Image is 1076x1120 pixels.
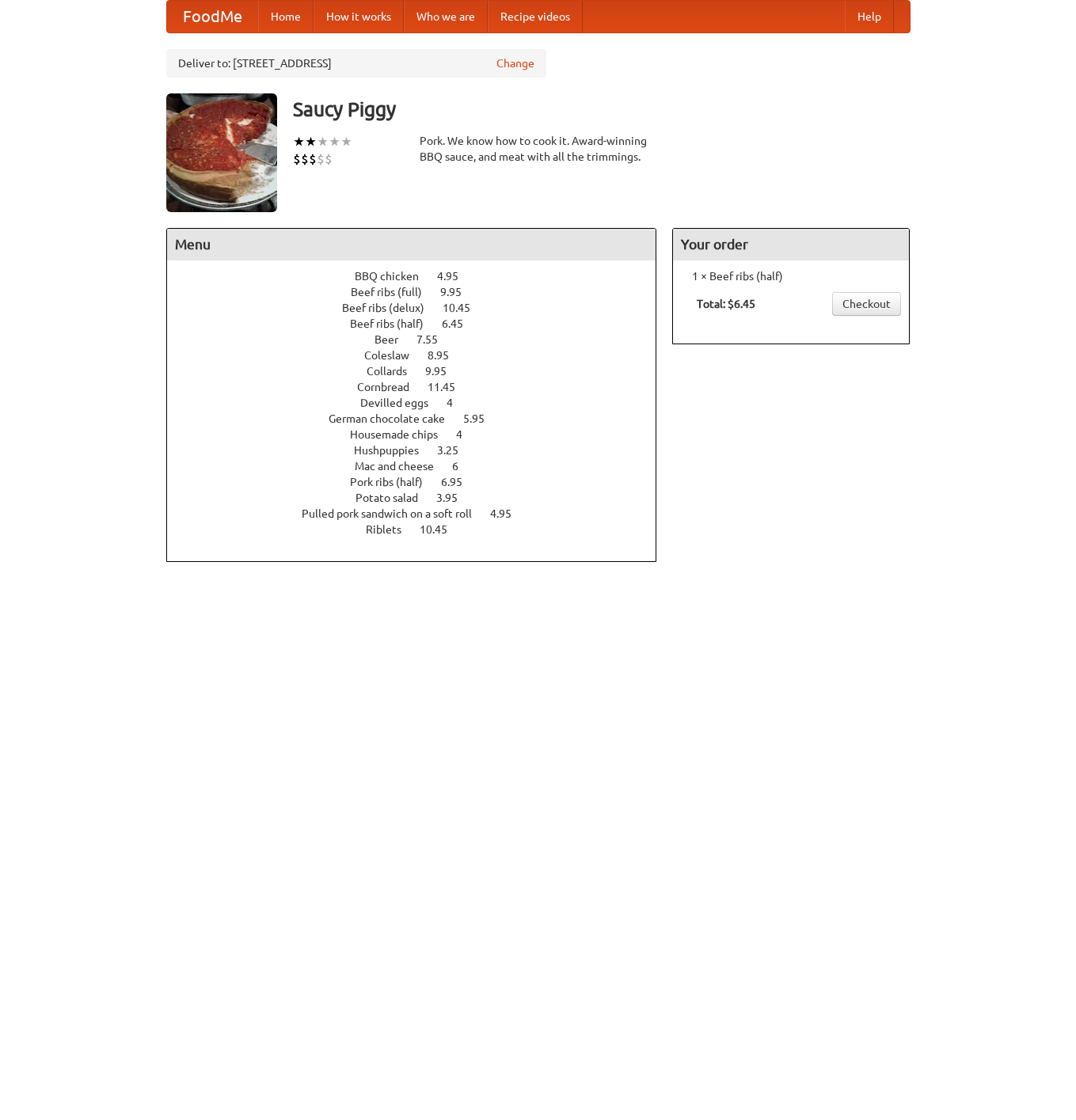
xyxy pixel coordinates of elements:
[350,317,492,330] a: Beef ribs (half) 6.45
[360,397,444,409] span: Devilled eggs
[845,1,894,32] a: Help
[367,365,476,378] a: Collards 9.95
[673,229,909,260] h4: Your order
[420,133,657,165] div: Pork. We know how to cook it. Award-winning BBQ sauce, and meat with all the trimmings.
[420,523,463,536] span: 10.45
[293,93,911,125] h3: Saucy Piggy
[367,365,423,378] span: Collards
[447,397,469,409] span: 4
[440,286,477,298] span: 9.95
[452,460,474,473] span: 6
[314,1,404,32] a: How it works
[325,150,333,168] li: $
[404,1,488,32] a: Who we are
[351,286,438,298] span: Beef ribs (full)
[488,1,583,32] a: Recipe videos
[442,317,479,330] span: 6.45
[350,428,492,441] a: Housemade chips 4
[354,444,435,457] span: Hushpuppies
[354,444,488,457] a: Hushpuppies 3.25
[416,333,454,346] span: 7.55
[366,523,417,536] span: Riblets
[357,381,425,393] span: Cornbread
[437,270,474,283] span: 4.95
[317,133,329,150] li: ★
[309,150,317,168] li: $
[258,1,314,32] a: Home
[425,365,462,378] span: 9.95
[351,286,491,298] a: Beef ribs (full) 9.95
[329,412,461,425] span: German chocolate cake
[496,55,534,71] a: Change
[437,444,474,457] span: 3.25
[305,133,317,150] li: ★
[302,507,488,520] span: Pulled pork sandwich on a soft roll
[681,268,901,284] li: 1 × Beef ribs (half)
[167,229,656,260] h4: Menu
[342,302,440,314] span: Beef ribs (delux)
[350,476,492,488] a: Pork ribs (half) 6.95
[428,381,471,393] span: 11.45
[167,1,258,32] a: FoodMe
[697,298,755,310] b: Total: $6.45
[329,412,514,425] a: German chocolate cake 5.95
[360,397,482,409] a: Devilled eggs 4
[364,349,425,362] span: Coleslaw
[443,302,486,314] span: 10.45
[436,492,473,504] span: 3.95
[340,133,352,150] li: ★
[490,507,527,520] span: 4.95
[463,412,500,425] span: 5.95
[355,270,488,283] a: BBQ chicken 4.95
[355,492,487,504] a: Potato salad 3.95
[441,476,478,488] span: 6.95
[355,270,435,283] span: BBQ chicken
[350,317,439,330] span: Beef ribs (half)
[355,492,434,504] span: Potato salad
[342,302,500,314] a: Beef ribs (delux) 10.45
[293,133,305,150] li: ★
[302,507,541,520] a: Pulled pork sandwich on a soft roll 4.95
[375,333,467,346] a: Beer 7.55
[375,333,414,346] span: Beer
[456,428,478,441] span: 4
[364,349,478,362] a: Coleslaw 8.95
[355,460,488,473] a: Mac and cheese 6
[301,150,309,168] li: $
[166,93,277,212] img: angular.jpg
[832,292,901,316] a: Checkout
[428,349,465,362] span: 8.95
[366,523,477,536] a: Riblets 10.45
[355,460,450,473] span: Mac and cheese
[350,428,454,441] span: Housemade chips
[317,150,325,168] li: $
[357,381,485,393] a: Cornbread 11.45
[166,49,546,78] div: Deliver to: [STREET_ADDRESS]
[350,476,439,488] span: Pork ribs (half)
[329,133,340,150] li: ★
[293,150,301,168] li: $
